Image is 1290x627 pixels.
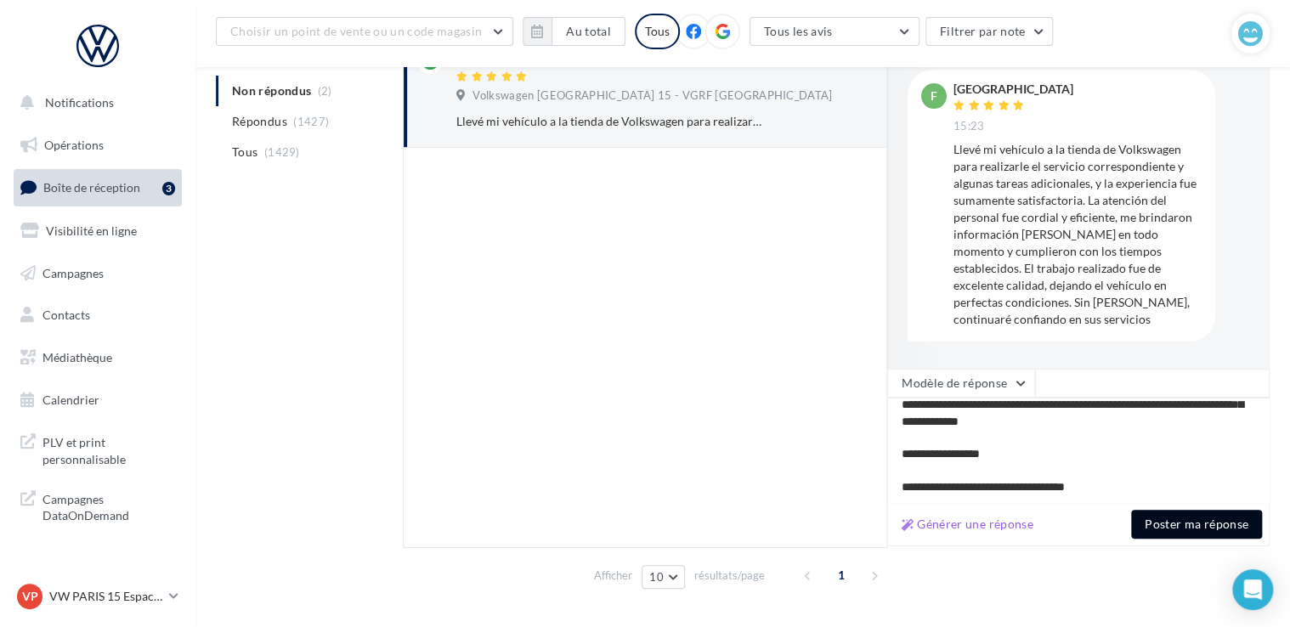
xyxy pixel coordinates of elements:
span: Visibilité en ligne [46,223,137,238]
a: Calendrier [10,382,185,418]
span: Choisir un point de vente ou un code magasin [230,24,482,38]
a: Campagnes [10,256,185,291]
a: Contacts [10,297,185,333]
span: Notifications [45,95,114,110]
div: [GEOGRAPHIC_DATA] [953,83,1073,95]
a: Médiathèque [10,340,185,376]
span: Contacts [42,308,90,322]
button: Filtrer par note [925,17,1054,46]
button: Notifications [10,85,178,121]
button: Choisir un point de vente ou un code magasin [216,17,513,46]
button: 10 [642,565,685,589]
a: Opérations [10,127,185,163]
button: Générer une réponse [895,514,1040,534]
span: Opérations [44,138,104,152]
span: Tous [232,144,257,161]
span: Volkswagen [GEOGRAPHIC_DATA] 15 - VGRF [GEOGRAPHIC_DATA] [472,88,832,104]
a: Boîte de réception3 [10,169,185,206]
span: F [931,88,937,104]
span: Boîte de réception [43,180,140,195]
p: VW PARIS 15 Espace Suffren [49,588,162,605]
span: Calendrier [42,393,99,407]
span: Campagnes DataOnDemand [42,488,175,524]
button: Au total [523,17,625,46]
a: VP VW PARIS 15 Espace Suffren [14,580,182,613]
div: Open Intercom Messenger [1232,569,1273,610]
span: (1429) [264,145,300,159]
a: Visibilité en ligne [10,213,185,249]
button: Poster ma réponse [1131,510,1262,539]
span: Campagnes [42,265,104,280]
span: Répondus [232,113,287,130]
a: Campagnes DataOnDemand [10,481,185,531]
a: PLV et print personnalisable [10,424,185,474]
span: Afficher [594,568,632,584]
span: Tous les avis [764,24,833,38]
span: VP [22,588,38,605]
div: Tous [635,14,680,49]
span: Médiathèque [42,350,112,364]
div: Llevé mi vehículo a la tienda de Volkswagen para realizarle el servicio correspondiente y algunas... [953,141,1202,328]
button: Modèle de réponse [887,369,1035,398]
span: 15:23 [953,119,985,134]
button: Tous les avis [750,17,919,46]
span: résultats/page [694,568,765,584]
span: (1427) [293,115,329,128]
span: 10 [649,570,664,584]
div: 3 [162,182,175,195]
button: Au total [552,17,625,46]
span: PLV et print personnalisable [42,431,175,467]
div: Llevé mi vehículo a la tienda de Volkswagen para realizarle el servicio correspondiente y algunas... [456,113,761,130]
span: 1 [828,562,855,589]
